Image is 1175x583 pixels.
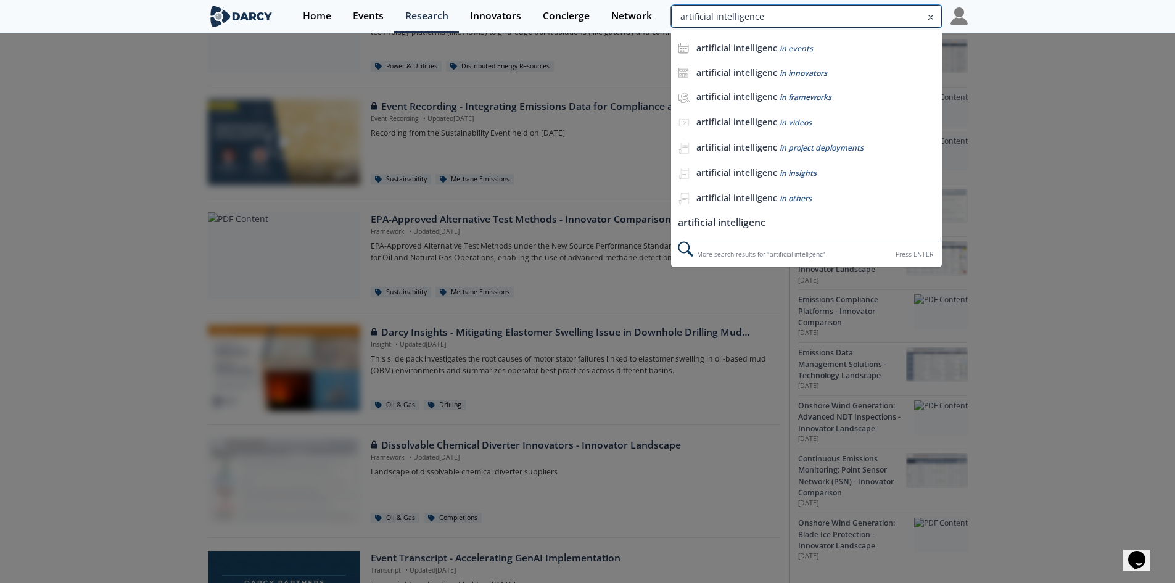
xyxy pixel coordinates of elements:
input: Advanced Search [671,5,941,28]
b: artificial intelligenc [696,192,777,204]
div: Network [611,11,652,21]
img: icon [678,43,689,54]
img: logo-wide.svg [208,6,275,27]
b: artificial intelligenc [696,67,777,78]
span: in others [780,193,812,204]
span: in frameworks [780,92,831,102]
div: More search results for " artificial intelligenc " [671,241,941,267]
li: artificial intelligenc [671,212,941,234]
b: artificial intelligenc [696,91,777,102]
span: in project deployments [780,143,864,153]
iframe: chat widget [1123,534,1163,571]
div: Events [353,11,384,21]
b: artificial intelligenc [696,116,777,128]
div: Concierge [543,11,590,21]
div: Home [303,11,331,21]
div: Research [405,11,448,21]
img: icon [678,67,689,78]
img: Profile [950,7,968,25]
b: artificial intelligenc [696,167,777,178]
div: Innovators [470,11,521,21]
span: in innovators [780,68,827,78]
span: in events [780,43,813,54]
span: in insights [780,168,817,178]
b: artificial intelligenc [696,42,777,54]
b: artificial intelligenc [696,141,777,153]
span: in videos [780,117,812,128]
div: Press ENTER [896,248,933,261]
